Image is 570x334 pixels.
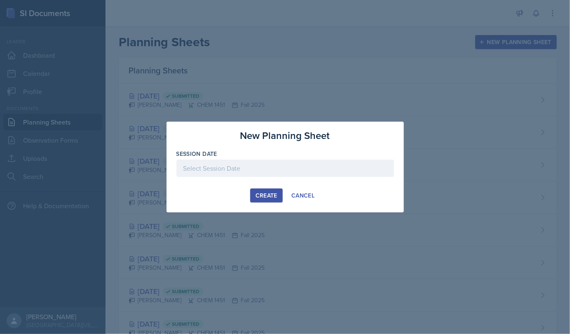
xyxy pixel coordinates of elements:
[176,150,217,158] label: Session Date
[250,188,283,202] button: Create
[256,192,277,199] div: Create
[240,128,330,143] h3: New Planning Sheet
[291,192,314,199] div: Cancel
[286,188,320,202] button: Cancel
